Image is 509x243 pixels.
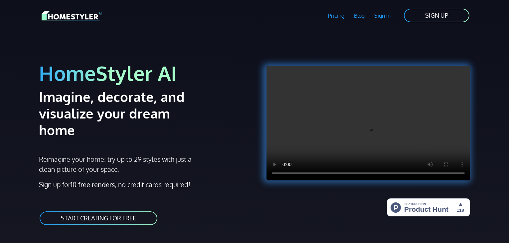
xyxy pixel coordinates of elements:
[39,211,158,226] a: START CREATING FOR FREE
[369,8,395,23] a: Sign In
[39,88,208,138] h2: Imagine, decorate, and visualize your dream home
[387,198,470,216] img: HomeStyler AI - Interior Design Made Easy: One Click to Your Dream Home | Product Hunt
[39,154,198,174] p: Reimagine your home: try up to 29 styles with just a clean picture of your space.
[42,10,101,22] img: HomeStyler AI logo
[39,179,251,189] p: Sign up for , no credit cards required!
[323,8,349,23] a: Pricing
[71,180,115,189] strong: 10 free renders
[349,8,369,23] a: Blog
[403,8,470,23] a: SIGN UP
[39,61,251,86] h1: HomeStyler AI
